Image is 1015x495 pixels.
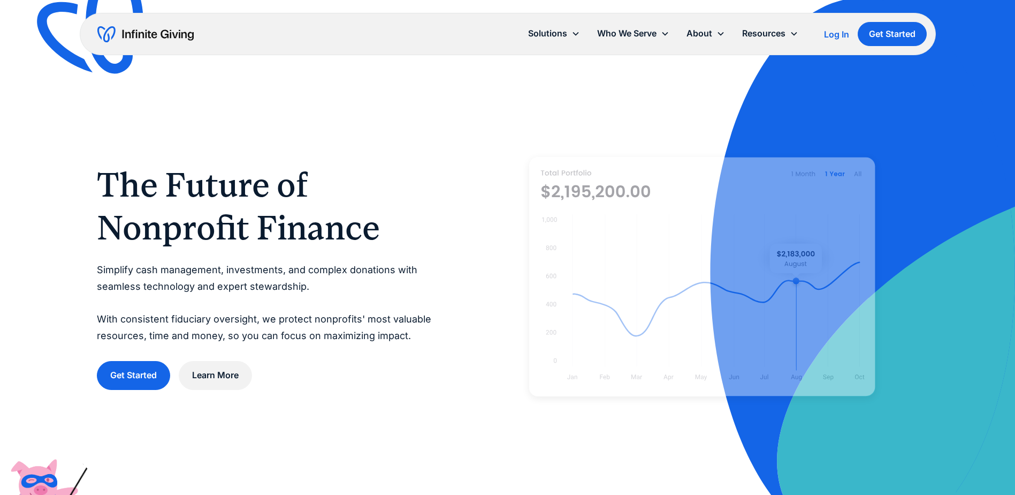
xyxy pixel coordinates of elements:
[742,26,785,41] div: Resources
[597,26,657,41] div: Who We Serve
[678,22,734,45] div: About
[97,163,443,249] h1: The Future of Nonprofit Finance
[528,26,567,41] div: Solutions
[520,22,589,45] div: Solutions
[589,22,678,45] div: Who We Serve
[734,22,807,45] div: Resources
[686,26,712,41] div: About
[824,30,849,39] div: Log In
[824,28,849,41] a: Log In
[179,361,252,389] a: Learn More
[858,22,927,46] a: Get Started
[97,262,443,344] p: Simplify cash management, investments, and complex donations with seamless technology and expert ...
[97,26,194,43] a: home
[529,157,875,396] img: nonprofit donation platform
[97,361,170,389] a: Get Started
